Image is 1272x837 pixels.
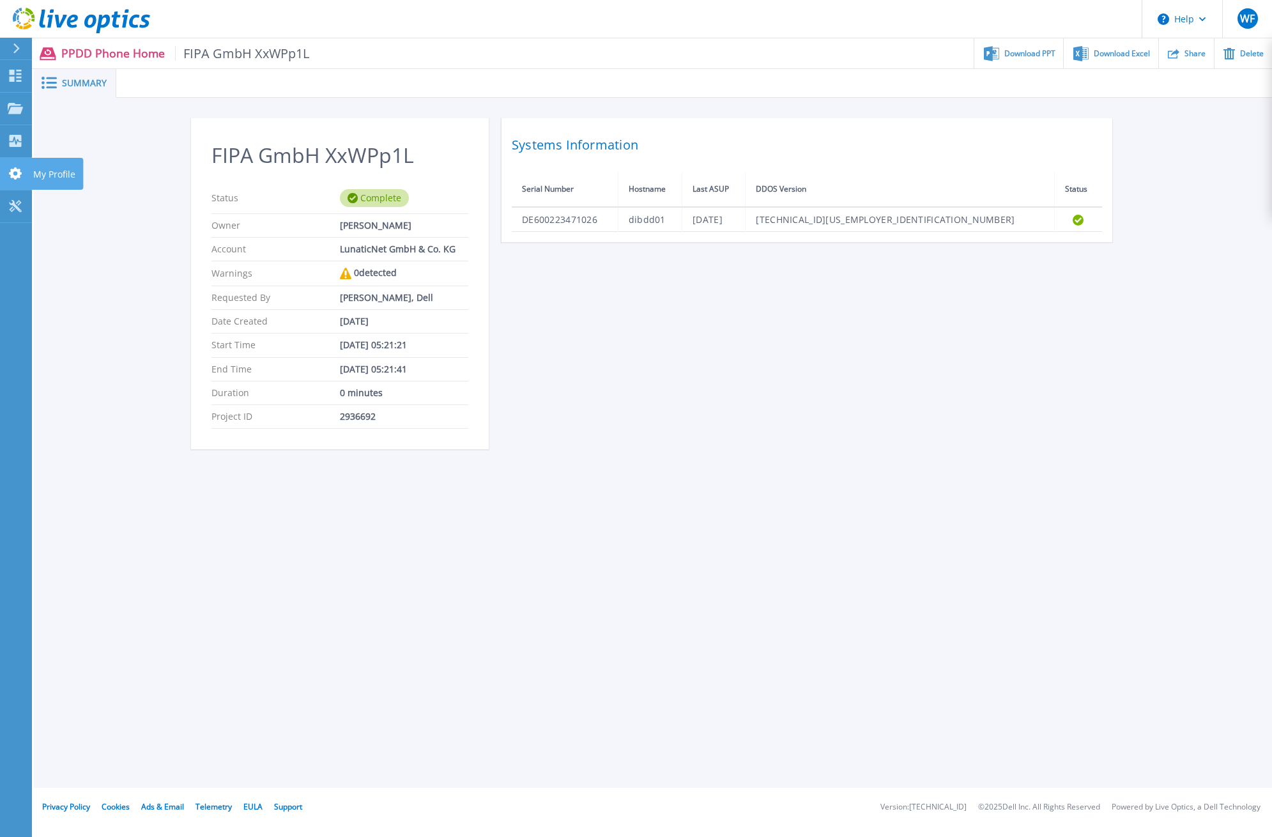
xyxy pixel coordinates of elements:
div: [PERSON_NAME], Dell [340,293,468,303]
p: Owner [211,220,340,231]
span: Delete [1240,50,1264,58]
a: Ads & Email [141,801,184,812]
div: 2936692 [340,411,468,422]
th: Last ASUP [682,172,746,207]
li: © 2025 Dell Inc. All Rights Reserved [978,803,1100,811]
div: [DATE] 05:21:41 [340,364,468,374]
div: 0 minutes [340,388,468,398]
td: [TECHNICAL_ID][US_EMPLOYER_IDENTIFICATION_NUMBER] [746,207,1055,232]
td: DE600223471026 [512,207,618,232]
p: Status [211,189,340,207]
p: Requested By [211,293,340,303]
td: [DATE] [682,207,746,232]
a: Support [274,801,302,812]
div: [PERSON_NAME] [340,220,468,231]
th: Serial Number [512,172,618,207]
p: Date Created [211,316,340,326]
li: Version: [TECHNICAL_ID] [880,803,967,811]
div: LunaticNet GmbH & Co. KG [340,244,468,254]
p: Duration [211,388,340,398]
li: Powered by Live Optics, a Dell Technology [1112,803,1261,811]
p: Warnings [211,268,340,279]
span: Summary [62,79,107,88]
span: Download Excel [1094,50,1150,58]
span: FIPA GmbH XxWPp1L [175,46,310,61]
th: Status [1054,172,1102,207]
th: DDOS Version [746,172,1055,207]
p: Project ID [211,411,340,422]
h2: FIPA GmbH XxWPp1L [211,144,468,167]
p: End Time [211,364,340,374]
span: Share [1184,50,1206,58]
div: Complete [340,189,409,207]
div: 0 detected [340,268,468,279]
a: Privacy Policy [42,801,90,812]
p: My Profile [33,158,75,191]
th: Hostname [618,172,682,207]
h2: Systems Information [512,134,1102,157]
span: Download PPT [1004,50,1055,58]
p: PPDD Phone Home [61,46,310,61]
div: [DATE] [340,316,468,326]
p: Start Time [211,340,340,350]
td: dibdd01 [618,207,682,232]
span: WF [1240,13,1255,24]
a: Telemetry [195,801,232,812]
p: Account [211,244,340,254]
a: EULA [243,801,263,812]
div: [DATE] 05:21:21 [340,340,468,350]
a: Cookies [102,801,130,812]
